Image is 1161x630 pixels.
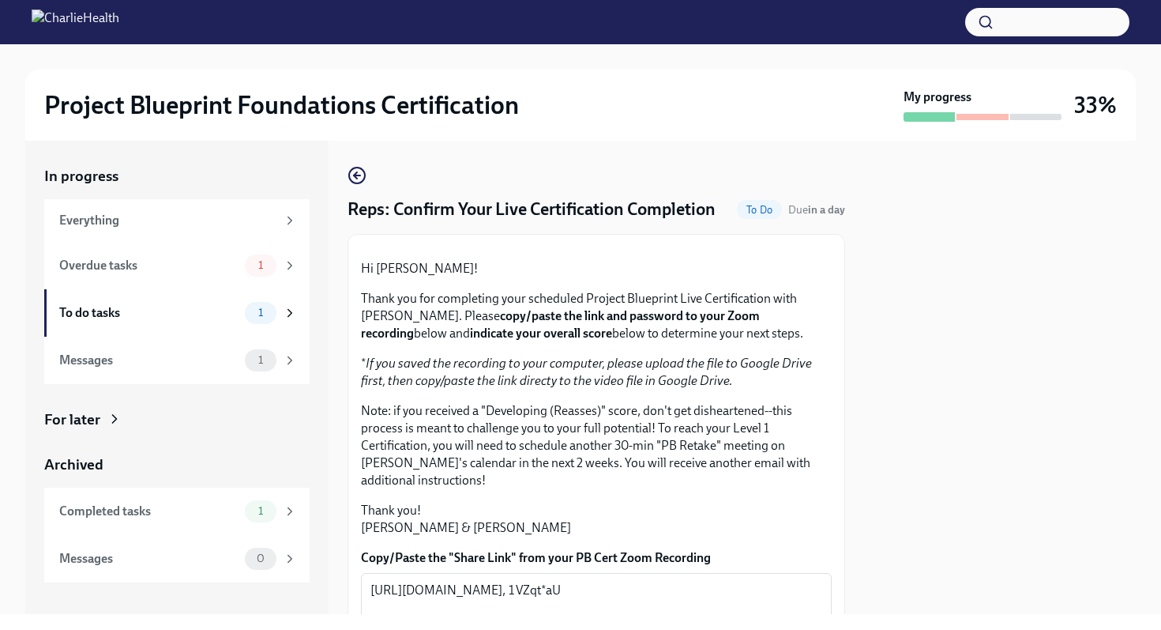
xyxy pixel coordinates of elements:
textarea: [URL][DOMAIN_NAME], 1VZqt*aU [370,581,822,619]
div: Overdue tasks [59,257,239,274]
a: Everything [44,199,310,242]
strong: in a day [808,203,845,217]
em: If you saved the recording to your computer, please upload the file to Google Drive first, then c... [361,356,812,388]
strong: copy/paste the link and password to your Zoom recording [361,308,760,341]
strong: indicate your overall score [470,326,612,341]
div: For later [44,409,100,430]
span: October 2nd, 2025 11:00 [788,202,845,217]
a: Messages0 [44,535,310,583]
a: In progress [44,166,310,187]
p: Thank you for completing your scheduled Project Blueprint Live Certification with [PERSON_NAME]. ... [361,290,832,342]
a: To do tasks1 [44,289,310,337]
span: 1 [249,354,272,366]
span: Due [788,203,845,217]
div: Messages [59,550,239,568]
h4: Reps: Confirm Your Live Certification Completion [348,198,716,221]
a: For later [44,409,310,430]
label: Copy/Paste the "Share Link" from your PB Cert Zoom Recording [361,549,832,567]
span: 1 [249,505,272,517]
div: Everything [59,212,276,229]
h2: Project Blueprint Foundations Certification [44,89,519,121]
span: 0 [247,553,274,564]
a: Completed tasks1 [44,488,310,535]
div: Messages [59,352,239,369]
p: Hi [PERSON_NAME]! [361,260,832,277]
span: 1 [249,259,272,271]
a: Archived [44,455,310,475]
div: Completed tasks [59,503,239,520]
span: To Do [737,204,782,216]
span: 1 [249,307,272,319]
a: Messages1 [44,337,310,384]
img: CharlieHealth [32,9,119,35]
a: Overdue tasks1 [44,242,310,289]
p: Thank you! [PERSON_NAME] & [PERSON_NAME] [361,502,832,537]
p: Note: if you received a "Developing (Reasses)" score, don't get disheartened--this process is mea... [361,402,832,489]
h3: 33% [1074,91,1117,119]
strong: My progress [904,89,971,106]
div: To do tasks [59,304,239,322]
